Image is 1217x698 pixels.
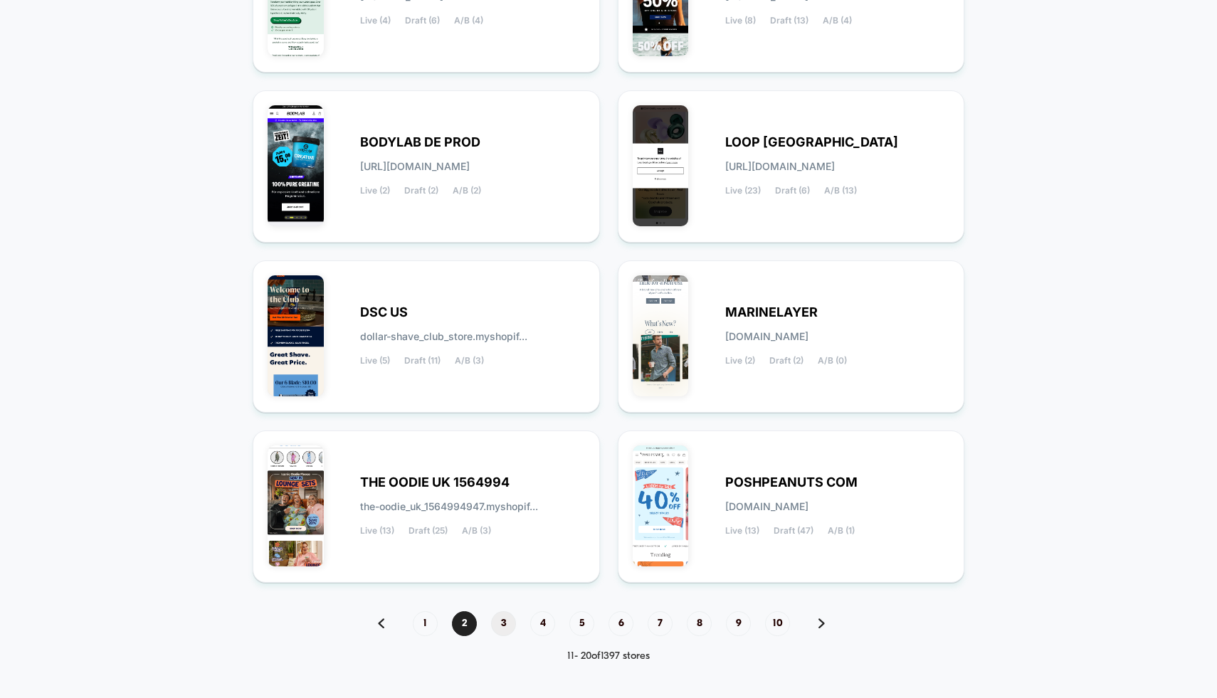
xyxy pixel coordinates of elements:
span: Live (4) [360,16,391,26]
span: 1 [413,611,438,636]
span: Draft (13) [770,16,808,26]
img: THE_OODIE_UK_1564994947 [268,445,324,566]
span: 10 [765,611,790,636]
span: A/B (4) [454,16,483,26]
span: Draft (47) [774,526,813,536]
span: BODYLAB DE PROD [360,137,480,147]
span: 9 [726,611,751,636]
span: 5 [569,611,594,636]
span: [URL][DOMAIN_NAME] [725,162,835,171]
span: 4 [530,611,555,636]
span: 7 [648,611,673,636]
img: DOLLAR_SHAVE_CLUB_STORE [268,275,324,396]
span: Draft (25) [409,526,448,536]
span: MARINELAYER [725,307,818,317]
span: Draft (6) [775,186,810,196]
span: DSC US [360,307,408,317]
img: pagination forward [818,618,825,628]
span: Live (5) [360,356,390,366]
span: [DOMAIN_NAME] [725,502,808,512]
img: LOOP_UNITED_STATES [633,105,689,226]
span: A/B (13) [824,186,857,196]
span: Live (2) [725,356,755,366]
span: LOOP [GEOGRAPHIC_DATA] [725,137,898,147]
span: A/B (2) [453,186,481,196]
span: 2 [452,611,477,636]
span: the-oodie_uk_1564994947.myshopif... [360,502,538,512]
span: THE OODIE UK 1564994 [360,477,510,487]
img: BODYLAB_DE_PROD [268,105,324,226]
span: A/B (1) [828,526,855,536]
img: MARINELAYER [633,275,689,396]
span: Live (2) [360,186,390,196]
img: pagination back [378,618,384,628]
span: A/B (3) [455,356,484,366]
span: 8 [687,611,712,636]
span: Live (13) [725,526,759,536]
span: A/B (3) [462,526,491,536]
span: A/B (0) [818,356,847,366]
span: [URL][DOMAIN_NAME] [360,162,470,171]
span: Draft (2) [404,186,438,196]
span: POSHPEANUTS COM [725,477,858,487]
span: dollar-shave_club_store.myshopif... [360,332,527,342]
span: Draft (11) [404,356,441,366]
span: Draft (2) [769,356,804,366]
span: [DOMAIN_NAME] [725,332,808,342]
span: Live (13) [360,526,394,536]
span: 6 [608,611,633,636]
img: POSHPEANUTS_COM [633,445,689,566]
span: 3 [491,611,516,636]
span: Live (23) [725,186,761,196]
span: Draft (6) [405,16,440,26]
span: Live (8) [725,16,756,26]
span: A/B (4) [823,16,852,26]
div: 11 - 20 of 1397 stores [364,650,853,662]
